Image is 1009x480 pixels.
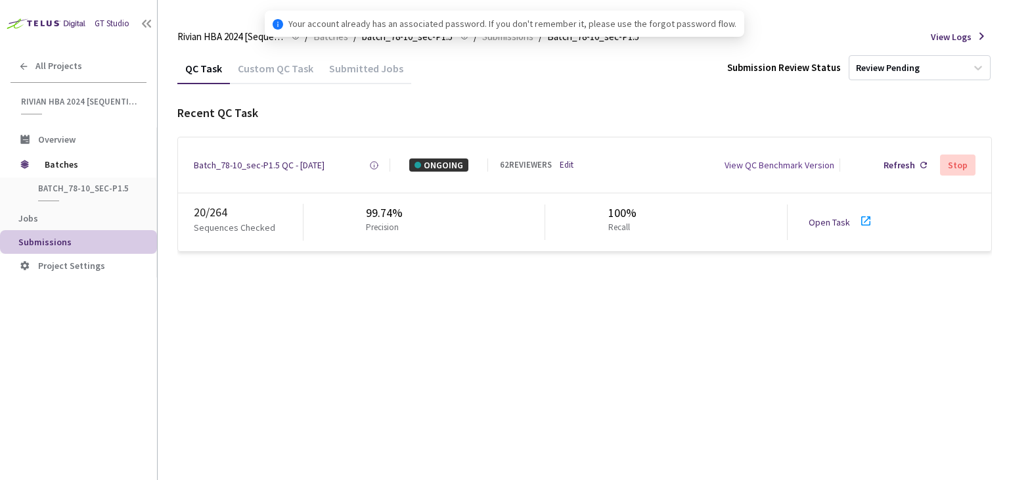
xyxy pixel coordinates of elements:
[177,105,992,122] div: Recent QC Task
[18,236,72,248] span: Submissions
[18,212,38,224] span: Jobs
[273,19,283,30] span: info-circle
[194,204,303,221] div: 20 / 264
[608,204,637,222] div: 100%
[45,151,135,178] span: Batches
[366,222,399,234] p: Precision
[230,62,321,84] div: Custom QC Task
[948,160,968,170] div: Stop
[560,159,573,172] a: Edit
[311,29,351,43] a: Batches
[35,60,82,72] span: All Projects
[500,159,552,172] div: 62 REVIEWERS
[321,62,411,84] div: Submitted Jobs
[366,204,404,222] div: 99.74%
[38,133,76,145] span: Overview
[809,216,850,228] a: Open Task
[288,16,736,31] span: Your account already has an associated password. If you don't remember it, please use the forgot ...
[608,222,631,234] p: Recall
[194,221,275,234] p: Sequences Checked
[21,96,139,107] span: Rivian HBA 2024 [Sequential]
[480,29,536,43] a: Submissions
[95,18,129,30] div: GT Studio
[194,158,325,172] a: Batch_78-10_sec-P1.5 QC - [DATE]
[856,62,920,74] div: Review Pending
[931,30,972,43] span: View Logs
[727,60,841,74] div: Submission Review Status
[177,29,284,45] span: Rivian HBA 2024 [Sequential]
[38,183,135,194] span: batch_78-10_sec-P1.5
[725,158,834,172] div: View QC Benchmark Version
[409,158,468,172] div: ONGOING
[38,260,105,272] span: Project Settings
[177,62,230,84] div: QC Task
[884,158,915,172] div: Refresh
